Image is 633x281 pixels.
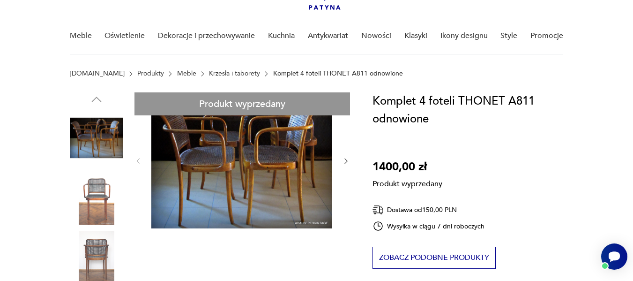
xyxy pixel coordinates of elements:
p: Komplet 4 foteli THONET A811 odnowione [273,70,403,77]
a: Meble [177,70,196,77]
div: Dostawa od 150,00 PLN [372,204,485,216]
iframe: Smartsupp widget button [601,243,627,270]
a: Kuchnia [268,18,295,54]
a: Produkty [137,70,164,77]
a: Krzesła i taborety [209,70,260,77]
a: Oświetlenie [104,18,145,54]
a: Promocje [530,18,563,54]
a: Meble [70,18,92,54]
p: 1400,00 zł [372,158,442,176]
a: Dekoracje i przechowywanie [158,18,255,54]
p: Produkt wyprzedany [372,176,442,189]
a: Antykwariat [308,18,348,54]
button: Zobacz podobne produkty [372,247,496,269]
h1: Komplet 4 foteli THONET A811 odnowione [372,92,570,128]
a: Ikony designu [440,18,488,54]
a: Klasyki [404,18,427,54]
img: Ikona dostawy [372,204,384,216]
a: Nowości [361,18,391,54]
div: Wysyłka w ciągu 7 dni roboczych [372,220,485,232]
a: [DOMAIN_NAME] [70,70,125,77]
a: Style [500,18,517,54]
